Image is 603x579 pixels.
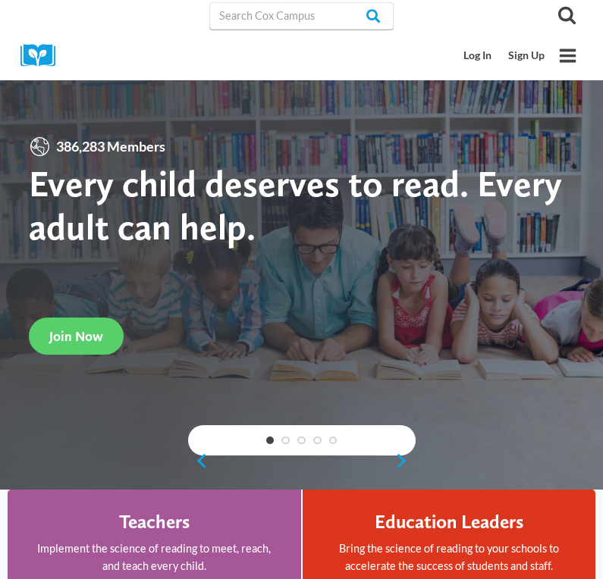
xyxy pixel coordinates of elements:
h4: Teachers [119,510,190,533]
a: 1 [266,437,275,445]
a: Sign Up [500,42,553,70]
a: Join Now [29,318,124,355]
input: Search Cox Campus [209,2,394,30]
strong: Every child deserves to read. Every adult can help. [29,161,562,249]
p: Implement the science of reading to meet, reach, and teach every child. [28,540,281,574]
h4: Education Leaders [375,510,523,533]
p: Bring the science of reading to your schools to accelerate the success of students and staff. [323,540,576,574]
nav: Secondary Mobile Navigation [456,42,553,70]
a: 5 [329,437,338,445]
a: 2 [281,437,290,445]
a: next [395,452,416,469]
span: Join Now [49,328,103,344]
a: Log In [456,42,501,70]
a: previous [188,452,209,469]
img: Cox Campus [20,44,66,67]
button: Open menu [553,41,583,70]
span: 386,283 Members [51,136,171,158]
a: 3 [297,437,306,445]
a: 4 [313,437,322,445]
div: content slider buttons [188,446,416,476]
